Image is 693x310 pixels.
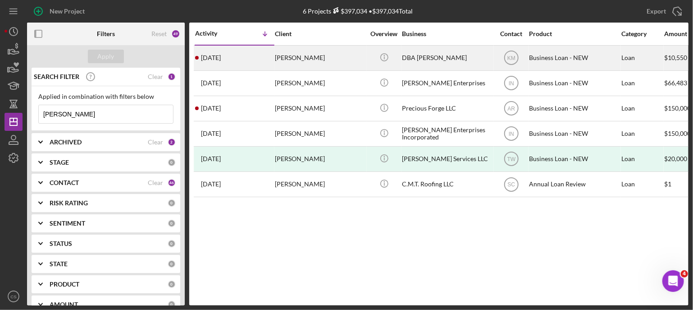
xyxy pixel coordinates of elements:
[621,46,663,70] div: Loan
[507,156,515,162] text: TW
[201,130,221,137] time: 2025-02-26 22:31
[88,50,124,63] button: Apply
[638,2,688,20] button: Export
[50,240,72,247] b: STATUS
[168,219,176,227] div: 0
[50,220,85,227] b: SENTIMENT
[402,46,492,70] div: DBA [PERSON_NAME]
[168,179,176,187] div: 46
[168,199,176,207] div: 0
[50,281,79,288] b: PRODUCT
[148,179,163,186] div: Clear
[148,139,163,146] div: Clear
[664,104,691,112] span: $150,000
[402,97,492,120] div: Precious Forge LLC
[529,71,619,95] div: Business Loan - NEW
[664,54,687,61] span: $10,550
[168,260,176,268] div: 0
[275,172,365,196] div: [PERSON_NAME]
[529,97,619,120] div: Business Loan - NEW
[402,172,492,196] div: C.M.T. Roofing LLC
[402,71,492,95] div: [PERSON_NAME] Enterprises
[681,270,688,278] span: 4
[509,131,514,137] text: IN
[529,122,619,146] div: Business Loan - NEW
[50,159,69,166] b: STAGE
[38,93,173,100] div: Applied in combination with filters below
[664,180,671,188] span: $1
[195,30,235,37] div: Activity
[402,147,492,171] div: [PERSON_NAME] Services LLC
[201,105,221,112] time: 2025-04-04 01:57
[529,46,619,70] div: Business Loan - NEW
[50,139,82,146] b: ARCHIVED
[151,30,167,37] div: Reset
[275,97,365,120] div: [PERSON_NAME]
[529,147,619,171] div: Business Loan - NEW
[664,130,691,137] span: $150,000
[5,287,23,305] button: CS
[507,181,515,188] text: SC
[168,301,176,309] div: 0
[621,97,663,120] div: Loan
[402,30,492,37] div: Business
[168,158,176,167] div: 0
[275,30,365,37] div: Client
[201,79,221,87] time: 2025-04-21 15:11
[275,147,365,171] div: [PERSON_NAME]
[331,7,367,15] div: $397,034
[507,106,515,112] text: AR
[621,71,663,95] div: Loan
[509,80,514,87] text: IN
[10,294,16,299] text: CS
[201,54,221,61] time: 2025-10-08 20:28
[621,147,663,171] div: Loan
[168,73,176,81] div: 1
[275,71,365,95] div: [PERSON_NAME]
[664,79,687,87] span: $66,483
[621,122,663,146] div: Loan
[171,29,180,38] div: 49
[201,180,221,188] time: 2021-11-12 21:00
[662,270,684,292] iframe: Intercom live chat
[529,30,619,37] div: Product
[98,50,114,63] div: Apply
[275,122,365,146] div: [PERSON_NAME]
[621,172,663,196] div: Loan
[148,73,163,80] div: Clear
[275,46,365,70] div: [PERSON_NAME]
[50,260,68,268] b: STATE
[201,155,221,162] time: 2024-02-16 16:58
[168,280,176,288] div: 0
[647,2,666,20] div: Export
[494,30,528,37] div: Contact
[27,2,94,20] button: New Project
[303,7,413,15] div: 6 Projects • $397,034 Total
[97,30,115,37] b: Filters
[50,179,79,186] b: CONTACT
[168,138,176,146] div: 2
[621,30,663,37] div: Category
[529,172,619,196] div: Annual Loan Review
[402,122,492,146] div: [PERSON_NAME] Enterprises Incorporated
[50,2,85,20] div: New Project
[367,30,401,37] div: Overview
[34,73,79,80] b: SEARCH FILTER
[50,199,88,207] b: RISK RATING
[507,55,515,61] text: KM
[168,240,176,248] div: 0
[50,301,78,308] b: AMOUNT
